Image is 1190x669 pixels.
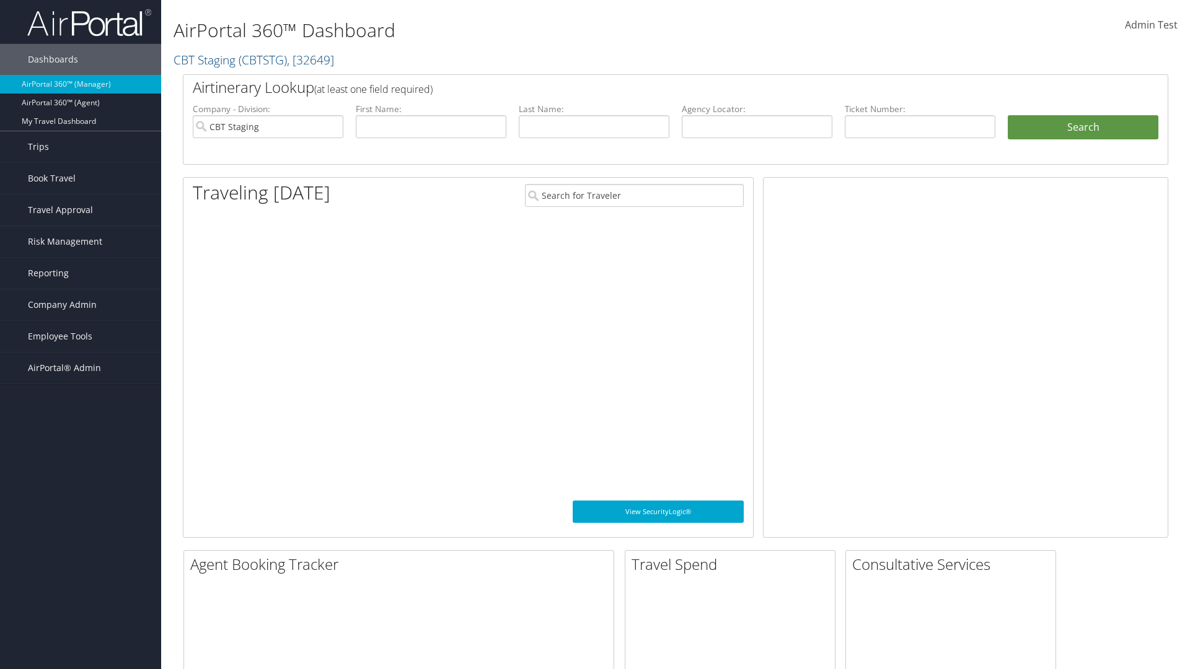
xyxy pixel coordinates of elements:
label: Company - Division: [193,103,343,115]
label: Last Name: [519,103,669,115]
span: Employee Tools [28,321,92,352]
span: Risk Management [28,226,102,257]
label: Ticket Number: [845,103,995,115]
img: airportal-logo.png [27,8,151,37]
h2: Travel Spend [632,554,835,575]
h2: Agent Booking Tracker [190,554,614,575]
a: View SecurityLogic® [573,501,744,523]
h1: AirPortal 360™ Dashboard [174,17,843,43]
span: Book Travel [28,163,76,194]
span: Dashboards [28,44,78,75]
span: Admin Test [1125,18,1178,32]
h1: Traveling [DATE] [193,180,330,206]
a: Admin Test [1125,6,1178,45]
h2: Airtinerary Lookup [193,77,1077,98]
span: (at least one field required) [314,82,433,96]
span: Travel Approval [28,195,93,225]
label: First Name: [356,103,506,115]
span: Trips [28,131,49,162]
label: Agency Locator: [682,103,832,115]
span: Reporting [28,258,69,289]
h2: Consultative Services [852,554,1056,575]
a: CBT Staging [174,51,334,68]
span: , [ 32649 ] [287,51,334,68]
span: ( CBTSTG ) [239,51,287,68]
input: Search for Traveler [525,184,744,207]
span: Company Admin [28,289,97,320]
span: AirPortal® Admin [28,352,101,383]
button: Search [1008,115,1158,140]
